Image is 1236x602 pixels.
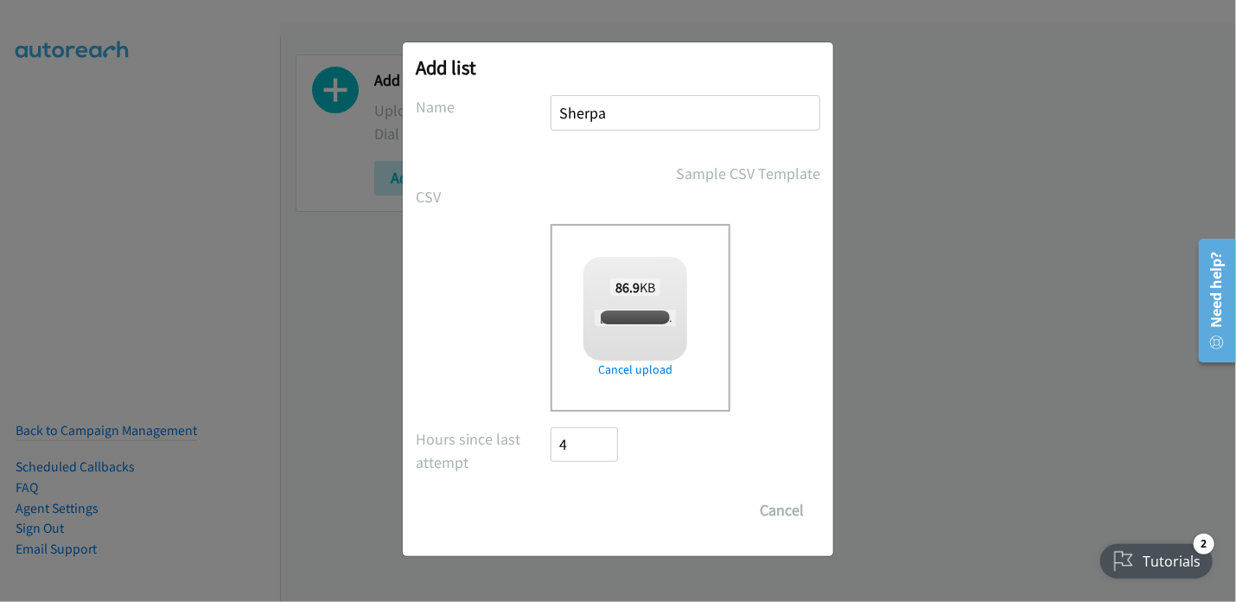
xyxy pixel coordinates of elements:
[743,493,820,528] button: Cancel
[416,185,551,208] label: CSV
[615,279,640,296] strong: 86.9
[583,361,687,379] a: Cancel upload
[416,95,551,118] label: Name
[1090,527,1223,589] iframe: Checklist
[416,55,820,80] h2: Add list
[610,279,661,296] span: KB
[676,162,820,185] a: Sample CSV Template
[416,427,551,474] label: Hours since last attempt
[1187,232,1236,369] iframe: Resource Center
[595,310,997,326] span: [PERSON_NAME] + Sherpa Marketing_Q3 Smartsheet Partner Campaign - Agilifly.csv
